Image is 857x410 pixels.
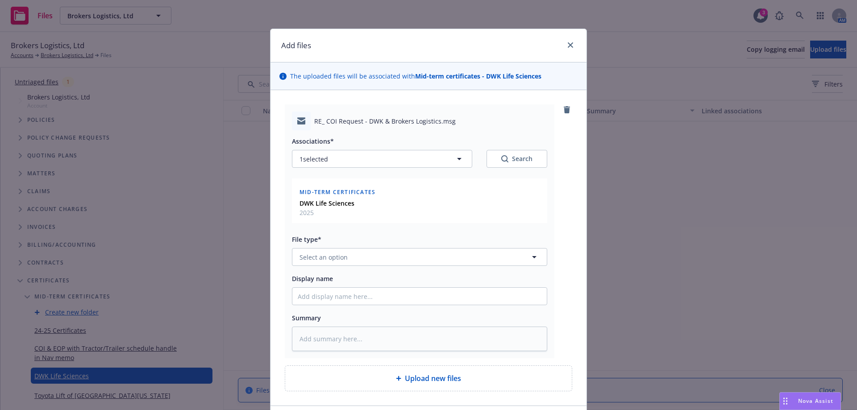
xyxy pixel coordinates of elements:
span: Display name [292,274,333,283]
button: 1selected [292,150,472,168]
strong: DWK Life Sciences [300,199,354,207]
div: Search [501,154,533,163]
strong: Mid-term certificates - DWK Life Sciences [415,72,541,80]
h1: Add files [281,40,311,51]
span: 1 selected [300,154,328,164]
span: Nova Assist [798,397,833,405]
button: Select an option [292,248,547,266]
a: close [565,40,576,50]
span: 2025 [300,208,354,217]
div: Upload new files [285,365,572,391]
span: Mid-term certificates [300,188,375,196]
span: Associations* [292,137,334,145]
input: Add display name here... [292,288,547,305]
span: Select an option [300,253,348,262]
span: RE_ COI Request - DWK & Brokers Logistics.msg [314,116,456,126]
div: Drag to move [780,393,791,410]
span: Upload new files [405,373,461,384]
span: The uploaded files will be associated with [290,71,541,81]
span: File type* [292,235,321,244]
button: Nova Assist [779,392,841,410]
svg: Search [501,155,508,162]
span: Summary [292,314,321,322]
a: remove [562,104,572,115]
button: SearchSearch [487,150,547,168]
